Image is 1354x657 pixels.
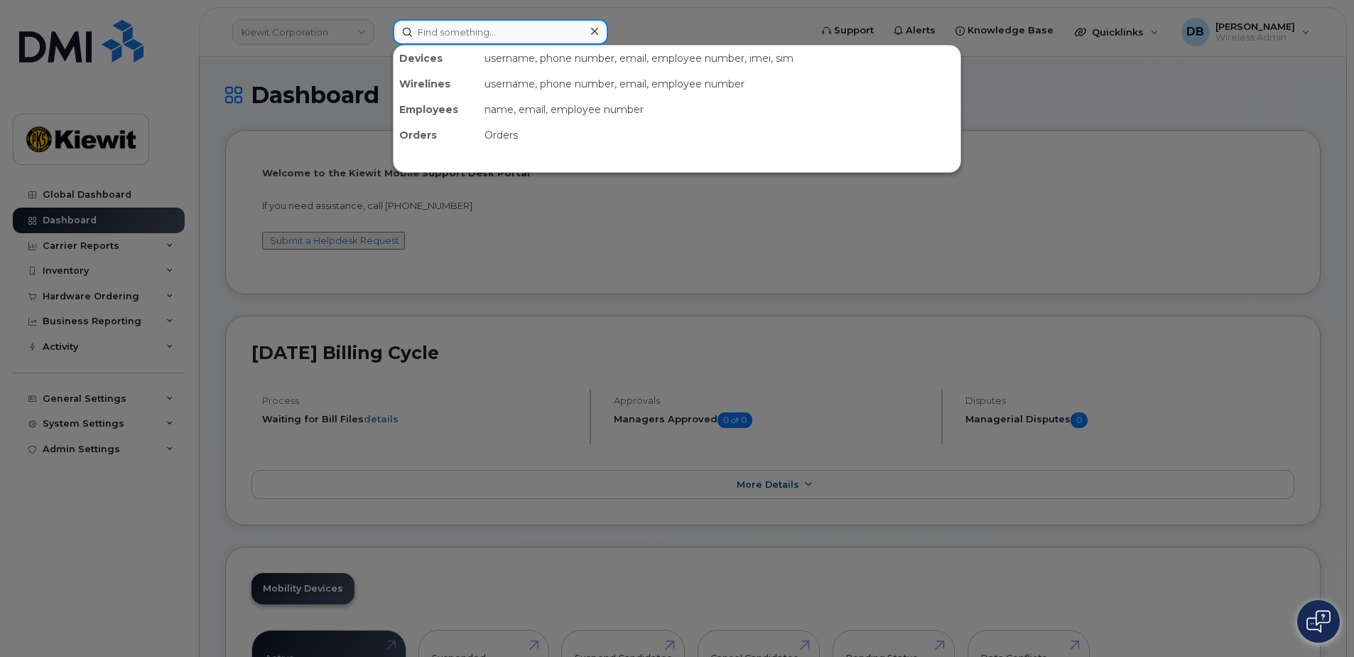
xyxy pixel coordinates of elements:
[394,46,479,71] div: Devices
[479,97,960,122] div: name, email, employee number
[394,122,479,148] div: Orders
[479,71,960,97] div: username, phone number, email, employee number
[479,46,960,71] div: username, phone number, email, employee number, imei, sim
[479,122,960,148] div: Orders
[394,71,479,97] div: Wirelines
[394,97,479,122] div: Employees
[1306,610,1331,633] img: Open chat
